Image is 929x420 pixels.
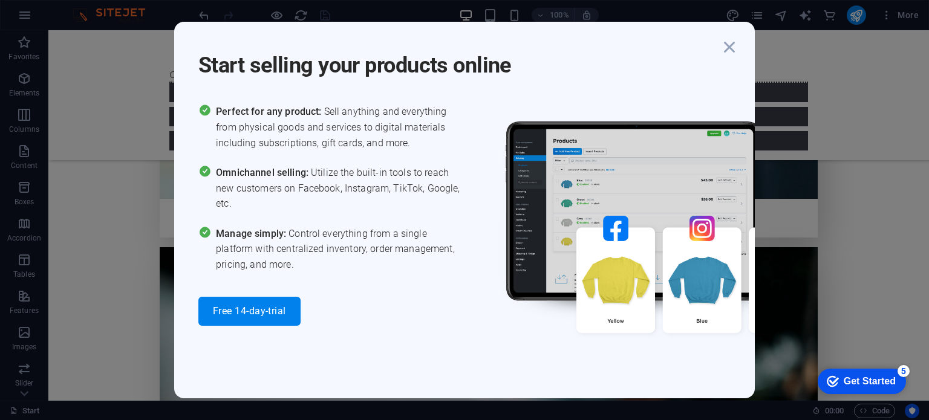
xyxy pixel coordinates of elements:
h1: Start selling your products online [198,36,719,80]
img: promo_image.png [486,104,849,368]
span: Sell anything and everything from physical goods and services to digital materials including subs... [216,104,464,150]
span: Free 14-day-trial [213,306,286,316]
span: Omnichannel selling: [216,167,311,178]
div: Get Started [36,13,88,24]
span: Manage simply: [216,228,288,239]
span: Utilize the built-in tools to reach new customers on Facebook, Instagram, TikTok, Google, etc. [216,165,464,212]
span: Control everything from a single platform with centralized inventory, order management, pricing, ... [216,226,464,273]
span: Perfect for any product: [216,106,324,117]
div: Get Started 5 items remaining, 0% complete [10,6,98,31]
button: Free 14-day-trial [198,297,301,326]
div: 5 [90,2,102,15]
